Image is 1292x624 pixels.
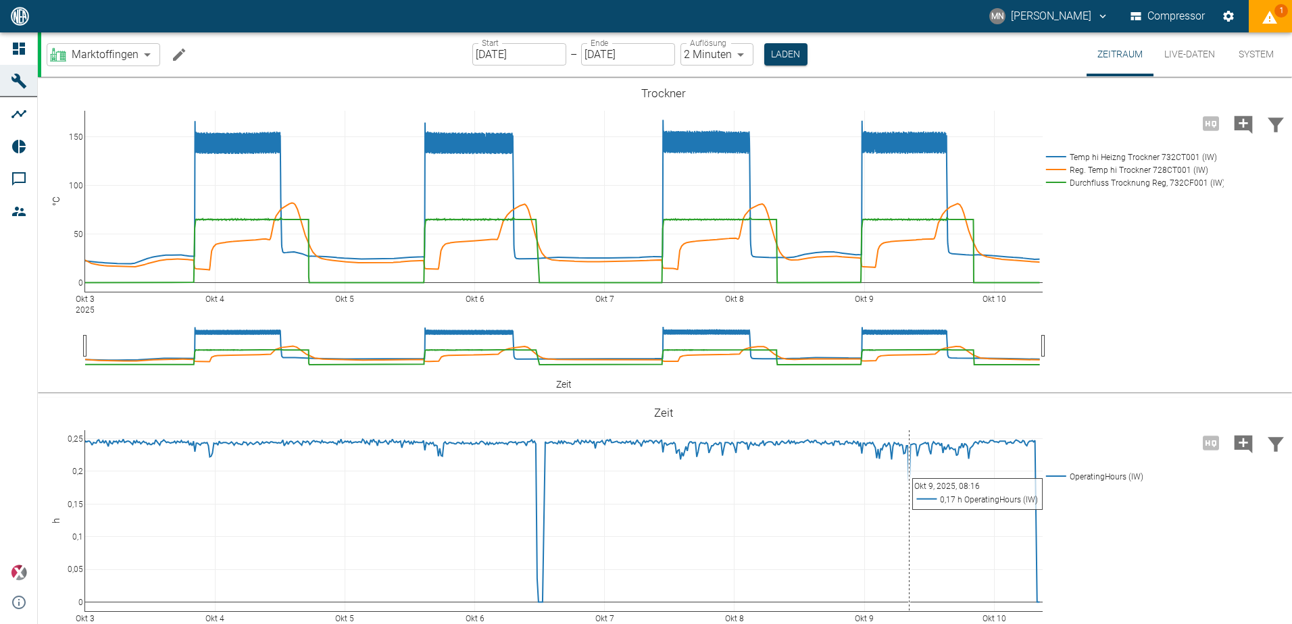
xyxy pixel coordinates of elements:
label: Auflösung [690,37,726,49]
label: Ende [591,37,608,49]
label: Start [482,37,499,49]
span: 1 [1274,4,1288,18]
div: MN [989,8,1005,24]
button: Machine bearbeiten [166,41,193,68]
img: Xplore Logo [11,565,27,581]
button: Zeitraum [1087,32,1153,76]
div: 2 Minuten [680,43,753,66]
button: Kommentar hinzufügen [1227,425,1260,461]
a: Marktoffingen [50,47,139,63]
button: Compressor [1128,4,1208,28]
button: Daten filtern [1260,106,1292,141]
button: Kommentar hinzufügen [1227,106,1260,141]
button: Einstellungen [1216,4,1241,28]
input: DD.MM.YYYY [581,43,675,66]
span: Hohe Auflösung nur für Zeiträume von <3 Tagen verfügbar [1195,116,1227,129]
button: Live-Daten [1153,32,1226,76]
p: – [570,47,577,62]
input: DD.MM.YYYY [472,43,566,66]
button: Daten filtern [1260,425,1292,461]
img: logo [9,7,30,25]
button: System [1226,32,1287,76]
span: Hohe Auflösung nur für Zeiträume von <3 Tagen verfügbar [1195,436,1227,448]
span: Marktoffingen [72,47,139,62]
button: neumann@arcanum-energy.de [987,4,1111,28]
button: Laden [764,43,807,66]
